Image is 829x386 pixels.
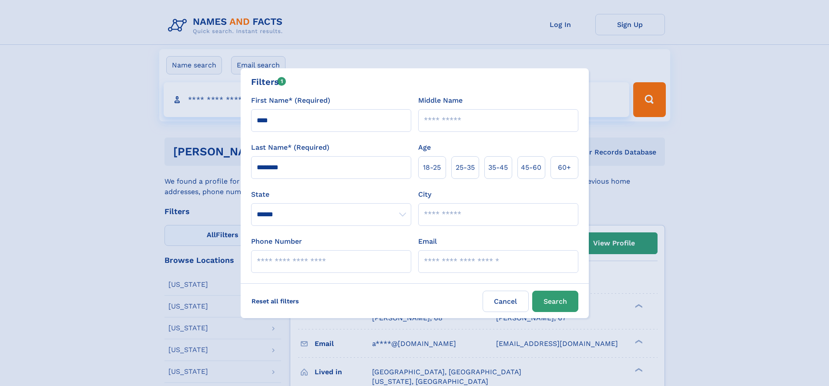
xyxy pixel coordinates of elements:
label: Middle Name [418,95,463,106]
label: First Name* (Required) [251,95,330,106]
div: Filters [251,75,286,88]
span: 35‑45 [488,162,508,173]
label: Email [418,236,437,247]
label: Last Name* (Required) [251,142,329,153]
span: 60+ [558,162,571,173]
button: Search [532,291,578,312]
span: 25‑35 [456,162,475,173]
label: Cancel [483,291,529,312]
span: 18‑25 [423,162,441,173]
label: State [251,189,411,200]
label: Age [418,142,431,153]
label: City [418,189,431,200]
label: Phone Number [251,236,302,247]
span: 45‑60 [521,162,541,173]
label: Reset all filters [246,291,305,312]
